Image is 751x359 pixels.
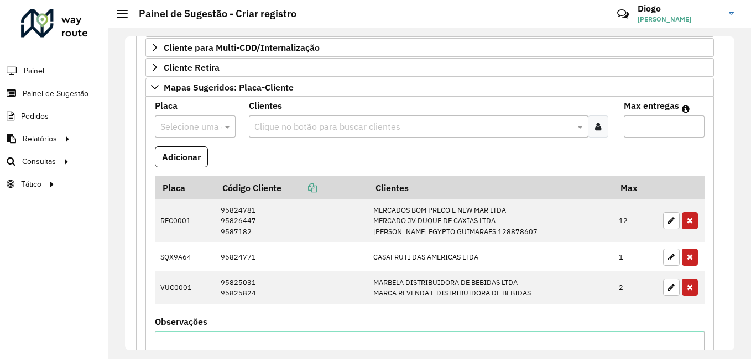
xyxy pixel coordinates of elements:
[368,242,613,271] td: CASAFRUTI DAS AMERICAS LTDA
[368,176,613,199] th: Clientes
[155,176,215,199] th: Placa
[249,99,282,112] label: Clientes
[624,99,679,112] label: Max entregas
[155,146,208,167] button: Adicionar
[611,2,635,26] a: Contato Rápido
[155,271,215,304] td: VUC0001
[613,242,658,271] td: 1
[215,199,368,242] td: 95824781 95826447 9587182
[368,199,613,242] td: MERCADOS BOM PRECO E NEW MAR LTDA MERCADO JV DUQUE DE CAXIAS LTDA [PERSON_NAME] EGYPTO GUIMARAES ...
[145,78,714,97] a: Mapas Sugeridos: Placa-Cliente
[24,65,44,77] span: Painel
[164,63,220,72] span: Cliente Retira
[23,88,88,99] span: Painel de Sugestão
[22,156,56,167] span: Consultas
[613,199,658,242] td: 12
[164,83,294,92] span: Mapas Sugeridos: Placa-Cliente
[638,14,721,24] span: [PERSON_NAME]
[215,271,368,304] td: 95825031 95825824
[368,271,613,304] td: MARBELA DISTRIBUIDORA DE BEBIDAS LTDA MARCA REVENDA E DISTRIBUIDORA DE BEBIDAS
[281,182,317,193] a: Copiar
[21,110,49,122] span: Pedidos
[613,176,658,199] th: Max
[613,271,658,304] td: 2
[155,199,215,242] td: REC0001
[145,58,714,77] a: Cliente Retira
[215,242,368,271] td: 95824771
[145,38,714,57] a: Cliente para Multi-CDD/Internalização
[215,176,368,199] th: Código Cliente
[155,315,207,328] label: Observações
[682,104,690,113] em: Máximo de clientes que serão colocados na mesma rota com os clientes informados
[164,43,320,52] span: Cliente para Multi-CDD/Internalização
[23,133,57,145] span: Relatórios
[638,3,721,14] h3: Diogo
[155,99,178,112] label: Placa
[21,178,41,190] span: Tático
[155,242,215,271] td: SQX9A64
[128,8,296,20] h2: Painel de Sugestão - Criar registro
